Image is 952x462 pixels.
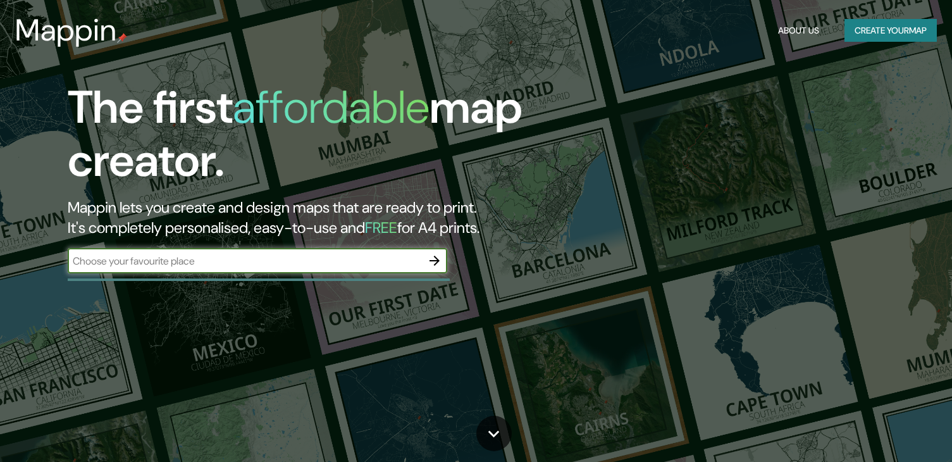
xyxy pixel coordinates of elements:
input: Choose your favourite place [68,254,422,268]
h1: affordable [233,78,430,137]
button: Create yourmap [844,19,937,42]
h3: Mappin [15,13,117,48]
h2: Mappin lets you create and design maps that are ready to print. It's completely personalised, eas... [68,197,544,238]
button: About Us [773,19,824,42]
h1: The first map creator. [68,81,544,197]
img: mappin-pin [117,33,127,43]
h5: FREE [365,218,397,237]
